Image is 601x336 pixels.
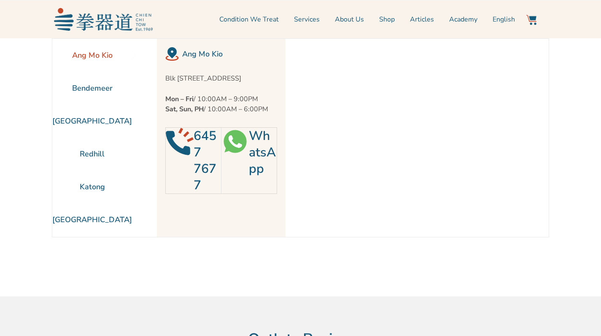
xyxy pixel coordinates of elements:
a: Switch to English [493,9,515,30]
img: Website Icon-03 [526,15,536,25]
iframe: Chien Chi Tow Healthcare Ang Mo Kio [286,39,524,237]
a: Academy [449,9,477,30]
strong: Mon – Fri [165,94,194,104]
a: Articles [410,9,434,30]
p: Blk [STREET_ADDRESS] [165,73,277,83]
a: 6457 7677 [194,127,216,194]
nav: Menu [157,9,515,30]
a: Services [294,9,320,30]
p: / 10:00AM – 9:00PM / 10:00AM – 6:00PM [165,94,277,114]
a: Shop [379,9,395,30]
a: WhatsApp [249,127,276,177]
h2: Ang Mo Kio [182,48,277,60]
a: About Us [335,9,364,30]
span: English [493,14,515,24]
strong: Sat, Sun, PH [165,105,204,114]
a: Condition We Treat [219,9,279,30]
